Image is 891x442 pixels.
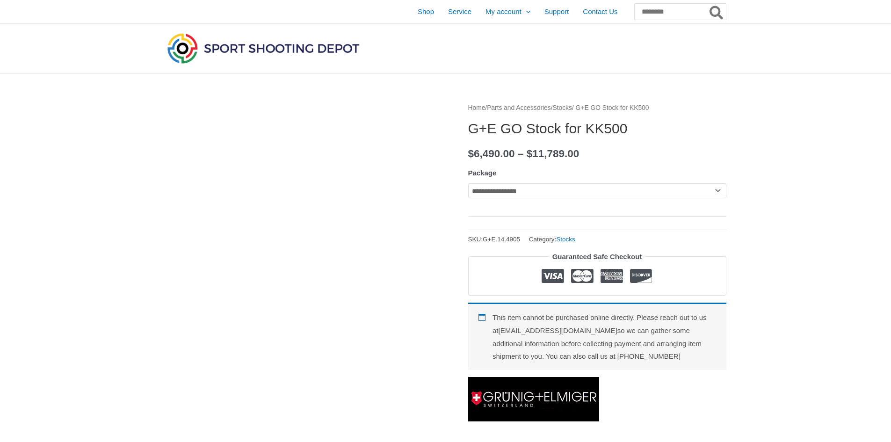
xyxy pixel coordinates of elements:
[527,148,533,159] span: $
[556,236,575,243] a: Stocks
[553,104,572,111] a: Stocks
[468,120,726,137] h1: G+E GO Stock for KK500
[487,104,551,111] a: Parts and Accessories
[527,148,580,159] bdi: 11,789.00
[708,4,726,20] button: Search
[468,102,726,114] nav: Breadcrumb
[468,233,520,245] span: SKU:
[529,233,575,245] span: Category:
[549,250,646,263] legend: Guaranteed Safe Checkout
[468,303,726,370] div: This item cannot be purchased online directly. Please reach out to us at [EMAIL_ADDRESS][DOMAIN_N...
[518,148,524,159] span: –
[468,148,474,159] span: $
[165,31,362,65] img: Sport Shooting Depot
[483,236,520,243] span: G+E.14.4905
[468,377,599,421] a: Grünig and Elmiger
[468,104,485,111] a: Home
[468,148,515,159] bdi: 6,490.00
[468,169,497,177] label: Package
